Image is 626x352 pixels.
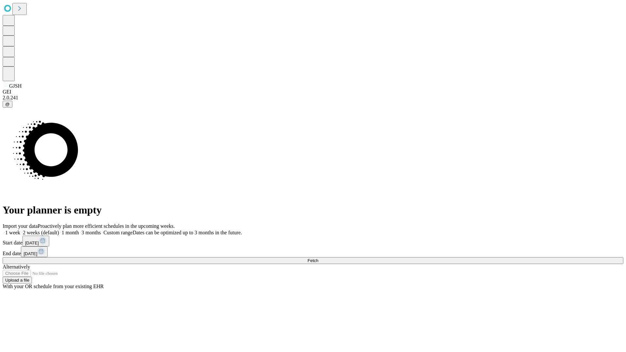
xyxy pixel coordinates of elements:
span: 1 week [5,230,20,235]
span: 1 month [62,230,79,235]
span: 2 weeks (default) [23,230,59,235]
span: Custom range [103,230,132,235]
h1: Your planner is empty [3,204,623,216]
span: [DATE] [23,251,37,256]
span: 3 months [82,230,101,235]
button: @ [3,101,12,108]
div: GEI [3,89,623,95]
div: Start date [3,236,623,246]
span: GJSH [9,83,22,89]
span: Dates can be optimized up to 3 months in the future. [133,230,242,235]
span: Fetch [307,258,318,263]
button: Fetch [3,257,623,264]
button: [DATE] [22,236,49,246]
div: End date [3,246,623,257]
span: Proactively plan more efficient schedules in the upcoming weeks. [38,223,175,229]
span: [DATE] [25,241,39,245]
span: Alternatively [3,264,30,270]
div: 2.0.241 [3,95,623,101]
span: Import your data [3,223,38,229]
span: With your OR schedule from your existing EHR [3,284,104,289]
button: Upload a file [3,277,32,284]
span: @ [5,102,10,107]
button: [DATE] [21,246,48,257]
